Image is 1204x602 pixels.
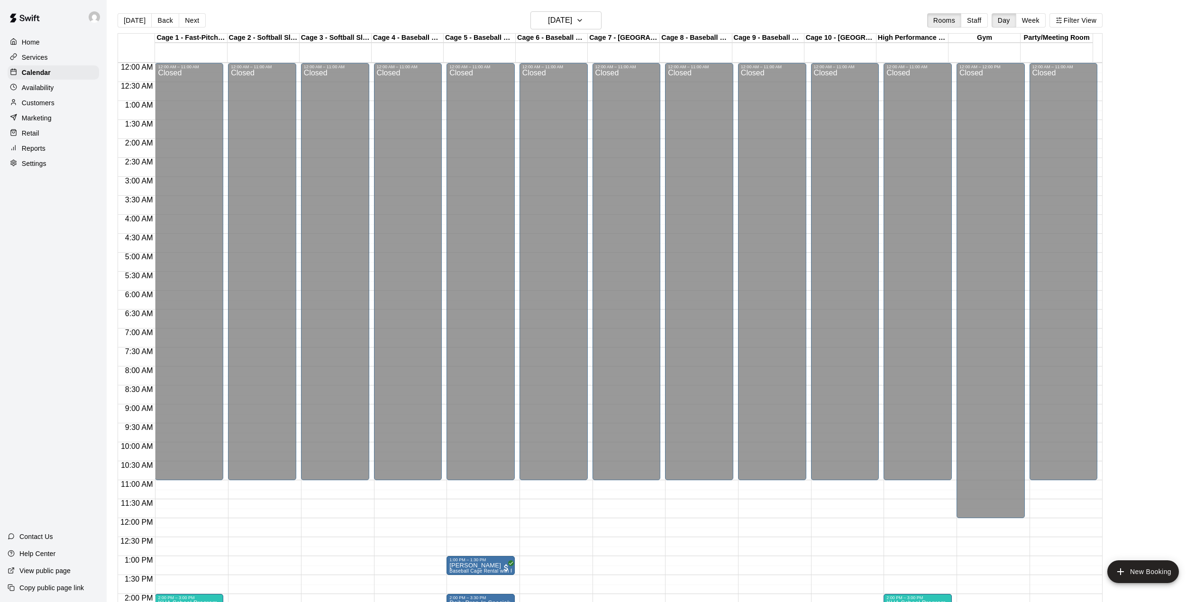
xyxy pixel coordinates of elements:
[123,423,155,431] span: 9:30 AM
[119,499,155,507] span: 11:30 AM
[19,566,71,575] p: View public page
[123,215,155,223] span: 4:00 AM
[123,404,155,412] span: 9:00 AM
[444,34,516,43] div: Cage 5 - Baseball Pitching Machine
[22,68,51,77] p: Calendar
[123,158,155,166] span: 2:30 AM
[8,141,99,155] a: Reports
[87,8,107,27] div: Joe Florio
[22,37,40,47] p: Home
[155,63,223,480] div: 12:00 AM – 11:00 AM: Closed
[741,64,803,69] div: 12:00 AM – 11:00 AM
[22,113,52,123] p: Marketing
[588,34,660,43] div: Cage 7 - [GEOGRAPHIC_DATA]
[122,556,155,564] span: 1:00 PM
[158,69,220,483] div: Closed
[595,64,658,69] div: 12:00 AM – 11:00 AM
[548,14,572,27] h6: [DATE]
[449,568,599,574] span: Baseball Cage Rental with Pitching Machine (4 People Maximum!)
[123,234,155,242] span: 4:30 AM
[22,83,54,92] p: Availability
[949,34,1021,43] div: Gym
[1032,69,1095,483] div: Closed
[377,64,439,69] div: 12:00 AM – 11:00 AM
[1049,13,1103,27] button: Filter View
[301,63,369,480] div: 12:00 AM – 11:00 AM: Closed
[886,595,949,600] div: 2:00 PM – 3:00 PM
[22,53,48,62] p: Services
[151,13,179,27] button: Back
[1021,34,1093,43] div: Party/Meeting Room
[231,69,293,483] div: Closed
[957,63,1025,518] div: 12:00 AM – 12:00 PM: Closed
[377,69,439,483] div: Closed
[19,583,84,593] p: Copy public page link
[123,272,155,280] span: 5:30 AM
[593,63,661,480] div: 12:00 AM – 11:00 AM: Closed
[804,34,876,43] div: Cage 10 - [GEOGRAPHIC_DATA]
[119,63,155,71] span: 12:00 AM
[374,63,442,480] div: 12:00 AM – 11:00 AM: Closed
[123,291,155,299] span: 6:00 AM
[595,69,658,483] div: Closed
[123,366,155,374] span: 8:00 AM
[668,64,730,69] div: 12:00 AM – 11:00 AM
[122,594,155,602] span: 2:00 PM
[158,595,220,600] div: 2:00 PM – 3:00 PM
[118,537,155,545] span: 12:30 PM
[372,34,444,43] div: Cage 4 - Baseball Pitching Machine
[8,96,99,110] a: Customers
[228,63,296,480] div: 12:00 AM – 11:00 AM: Closed
[8,156,99,171] a: Settings
[1016,13,1046,27] button: Week
[8,65,99,80] a: Calendar
[449,64,512,69] div: 12:00 AM – 11:00 AM
[158,64,220,69] div: 12:00 AM – 11:00 AM
[300,34,372,43] div: Cage 3 - Softball Slo-pitch Iron [PERSON_NAME] & Baseball Pitching Machine
[665,63,733,480] div: 12:00 AM – 11:00 AM: Closed
[660,34,732,43] div: Cage 8 - Baseball Pitching Machine
[123,328,155,337] span: 7:00 AM
[522,69,585,483] div: Closed
[886,69,949,483] div: Closed
[992,13,1016,27] button: Day
[738,63,806,480] div: 12:00 AM – 11:00 AM: Closed
[304,69,366,483] div: Closed
[886,64,949,69] div: 12:00 AM – 11:00 AM
[814,69,876,483] div: Closed
[8,81,99,95] a: Availability
[123,177,155,185] span: 3:00 AM
[884,63,952,480] div: 12:00 AM – 11:00 AM: Closed
[1032,64,1095,69] div: 12:00 AM – 11:00 AM
[876,34,949,43] div: High Performance Lane
[811,63,879,480] div: 12:00 AM – 11:00 AM: Closed
[668,69,730,483] div: Closed
[447,556,515,575] div: 1:00 PM – 1:30 PM: Hasan Ammar
[814,64,876,69] div: 12:00 AM – 11:00 AM
[123,139,155,147] span: 2:00 AM
[119,461,155,469] span: 10:30 AM
[22,128,39,138] p: Retail
[8,35,99,49] a: Home
[522,64,585,69] div: 12:00 AM – 11:00 AM
[228,34,300,43] div: Cage 2 - Softball Slo-pitch Iron [PERSON_NAME] & Hack Attack Baseball Pitching Machine
[449,595,512,600] div: 2:00 PM – 3:30 PM
[123,347,155,356] span: 7:30 AM
[8,50,99,64] a: Services
[927,13,961,27] button: Rooms
[449,69,512,483] div: Closed
[118,13,152,27] button: [DATE]
[1030,63,1098,480] div: 12:00 AM – 11:00 AM: Closed
[959,69,1022,521] div: Closed
[19,532,53,541] p: Contact Us
[179,13,205,27] button: Next
[8,126,99,140] a: Retail
[122,575,155,583] span: 1:30 PM
[118,518,155,526] span: 12:00 PM
[155,34,227,43] div: Cage 1 - Fast-Pitch Machine and Automatic Baseball Hack Attack Pitching Machine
